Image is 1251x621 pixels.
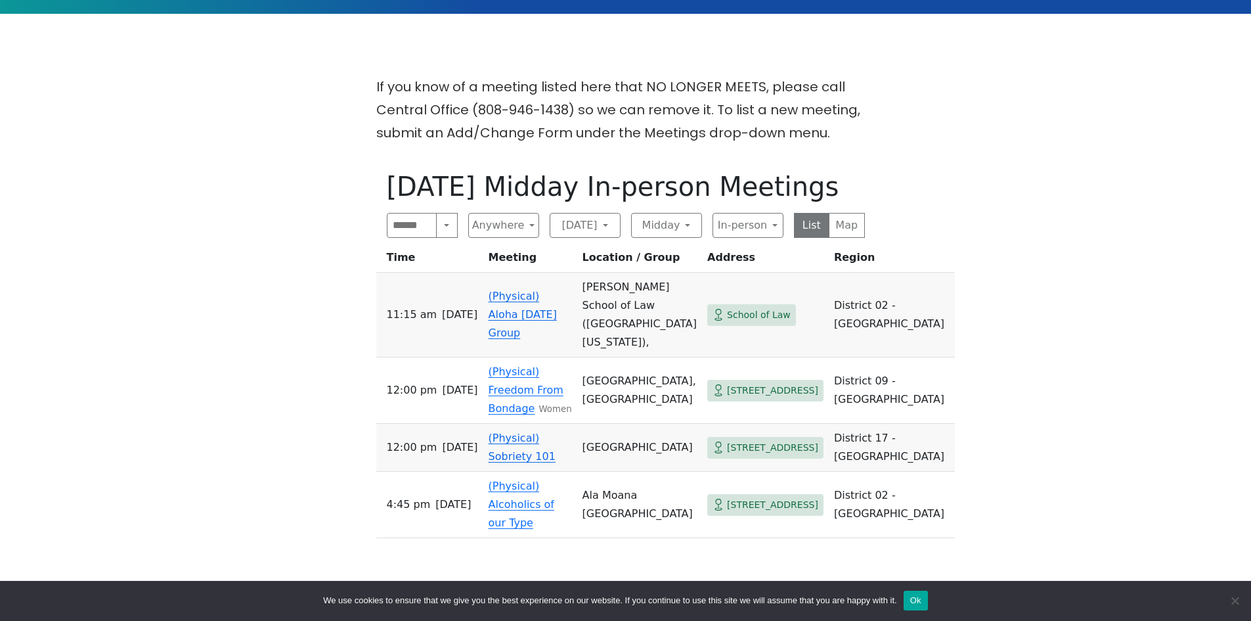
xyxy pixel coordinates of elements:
[829,424,955,472] td: District 17 - [GEOGRAPHIC_DATA]
[577,248,702,273] th: Location / Group
[376,248,483,273] th: Time
[442,438,477,457] span: [DATE]
[442,306,477,324] span: [DATE]
[829,357,955,424] td: District 09 - [GEOGRAPHIC_DATA]
[387,306,437,324] span: 11:15 AM
[387,171,865,202] h1: [DATE] Midday In-person Meetings
[489,365,563,415] a: (Physical) Freedom From Bondage
[727,307,791,323] span: School of Law
[468,213,539,238] button: Anywhere
[577,424,702,472] td: [GEOGRAPHIC_DATA]
[577,472,702,538] td: Ala Moana [GEOGRAPHIC_DATA]
[538,404,571,414] small: Women
[435,495,471,514] span: [DATE]
[631,213,702,238] button: Midday
[1228,594,1241,607] span: No
[376,76,875,145] p: If you know of a meeting listed here that NO LONGER MEETS, please call Central Office (808-946-14...
[829,248,955,273] th: Region
[727,497,818,513] span: [STREET_ADDRESS]
[713,213,783,238] button: In-person
[794,213,830,238] button: List
[702,248,829,273] th: Address
[577,357,702,424] td: [GEOGRAPHIC_DATA], [GEOGRAPHIC_DATA]
[387,213,437,238] input: Search
[387,381,437,400] span: 12:00 PM
[829,472,955,538] td: District 02 - [GEOGRAPHIC_DATA]
[323,594,896,607] span: We use cookies to ensure that we give you the best experience on our website. If you continue to ...
[829,213,865,238] button: Map
[727,440,818,456] span: [STREET_ADDRESS]
[904,591,928,610] button: Ok
[483,248,577,273] th: Meeting
[489,480,554,529] a: (Physical) Alcoholics of our Type
[489,290,557,339] a: (Physical) Aloha [DATE] Group
[829,273,955,357] td: District 02 - [GEOGRAPHIC_DATA]
[387,438,437,457] span: 12:00 PM
[577,273,702,357] td: [PERSON_NAME] School of Law ([GEOGRAPHIC_DATA][US_STATE]),
[489,432,556,463] a: (Physical) Sobriety 101
[442,381,477,400] span: [DATE]
[727,382,818,399] span: [STREET_ADDRESS]
[550,213,621,238] button: [DATE]
[387,495,431,514] span: 4:45 PM
[436,213,457,238] button: Search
